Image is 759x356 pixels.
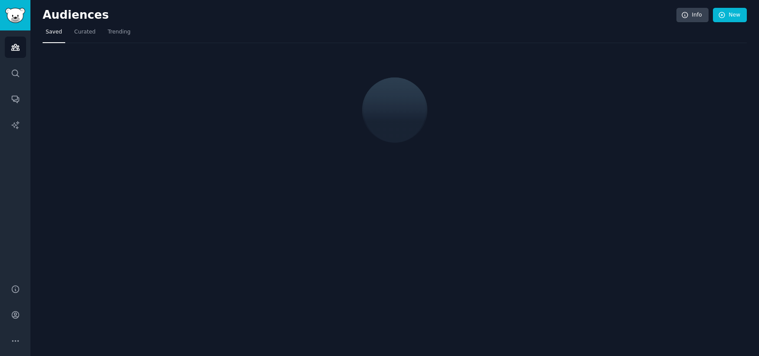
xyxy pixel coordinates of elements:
[43,25,65,43] a: Saved
[108,28,130,36] span: Trending
[713,8,747,23] a: New
[105,25,133,43] a: Trending
[676,8,709,23] a: Info
[43,8,676,22] h2: Audiences
[46,28,62,36] span: Saved
[74,28,96,36] span: Curated
[71,25,99,43] a: Curated
[5,8,25,23] img: GummySearch logo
